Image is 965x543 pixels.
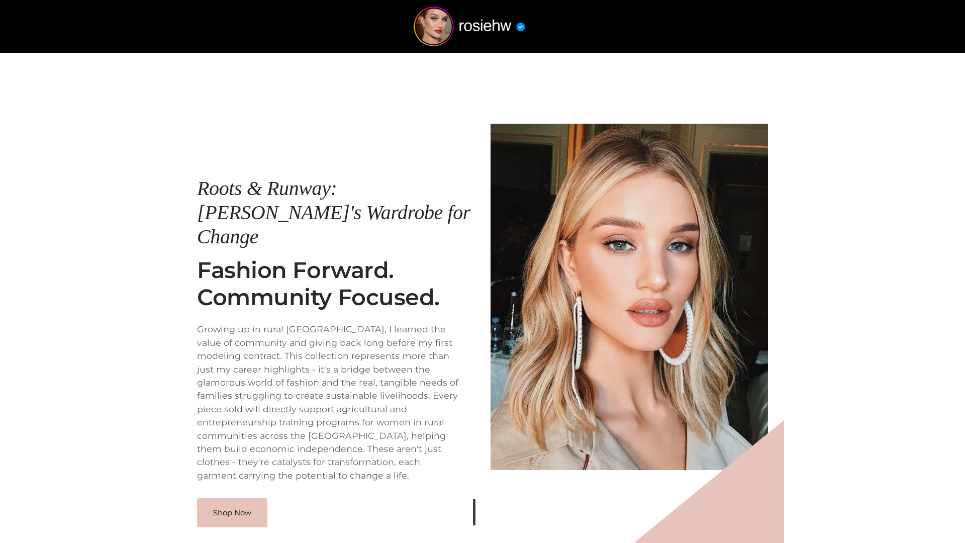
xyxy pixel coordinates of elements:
h1: Roots & Runway: [PERSON_NAME]'s Wardrobe for Change [197,176,474,249]
p: Growing up in rural [GEOGRAPHIC_DATA], I learned the value of community and giving back long befo... [197,323,474,482]
h2: Fashion Forward. Community Focused. [197,257,474,311]
img: rosiehw [394,7,545,46]
a: Shop Now [197,498,267,527]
